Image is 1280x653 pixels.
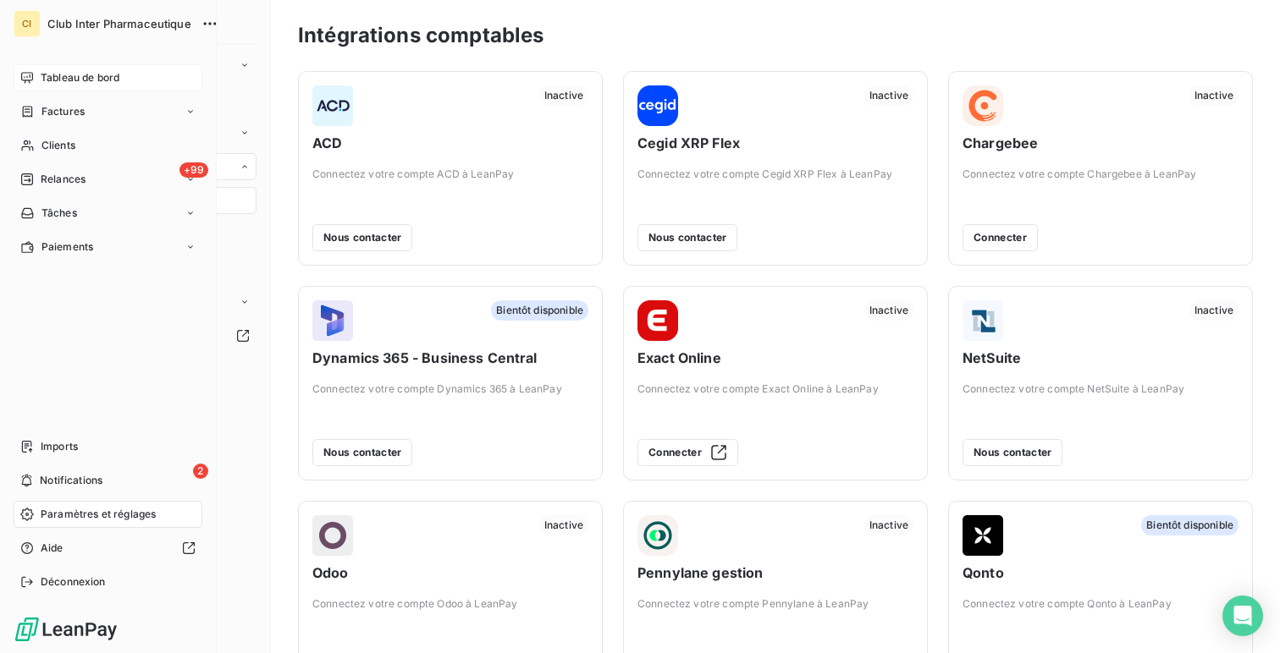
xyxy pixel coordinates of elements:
[637,167,913,182] span: Connectez votre compte Cegid XRP Flex à LeanPay
[637,515,678,556] img: Pennylane gestion logo
[41,138,75,153] span: Clients
[312,133,588,153] span: ACD
[963,133,1239,153] span: Chargebee
[963,596,1239,612] span: Connectez votre compte Qonto à LeanPay
[41,507,156,522] span: Paramètres et réglages
[14,10,41,37] div: CI
[539,515,588,535] span: Inactive
[1141,515,1239,535] span: Bientôt disponible
[539,85,588,106] span: Inactive
[41,439,78,454] span: Imports
[41,104,85,119] span: Factures
[637,439,738,466] button: Connecter
[864,85,913,106] span: Inactive
[14,616,119,643] img: Logo LeanPay
[41,541,63,556] span: Aide
[637,300,678,341] img: Exact Online logo
[312,85,353,126] img: ACD logo
[963,562,1239,583] span: Qonto
[637,224,737,251] button: Nous contacter
[963,439,1062,466] button: Nous contacter
[1222,595,1263,636] div: Open Intercom Messenger
[41,172,86,187] span: Relances
[637,596,913,612] span: Connectez votre compte Pennylane à LeanPay
[41,206,77,221] span: Tâches
[637,133,913,153] span: Cegid XRP Flex
[637,562,913,583] span: Pennylane gestion
[312,300,353,341] img: Dynamics 365 - Business Central logo
[312,596,588,612] span: Connectez votre compte Odoo à LeanPay
[963,224,1038,251] button: Connecter
[41,574,106,590] span: Déconnexion
[298,20,543,51] h3: Intégrations comptables
[312,381,588,397] span: Connectez votre compte Dynamics 365 à LeanPay
[963,515,1003,556] img: Qonto logo
[14,535,202,562] a: Aide
[491,300,588,321] span: Bientôt disponible
[963,348,1239,368] span: NetSuite
[312,348,588,368] span: Dynamics 365 - Business Central
[41,239,93,255] span: Paiements
[864,300,913,321] span: Inactive
[40,473,102,488] span: Notifications
[47,17,191,30] span: Club Inter Pharmaceutique
[179,162,208,178] span: +99
[193,464,208,479] span: 2
[312,439,412,466] button: Nous contacter
[312,515,353,556] img: Odoo logo
[312,562,588,583] span: Odoo
[637,381,913,397] span: Connectez votre compte Exact Online à LeanPay
[864,515,913,535] span: Inactive
[1189,85,1239,106] span: Inactive
[312,224,412,251] button: Nous contacter
[963,300,1003,341] img: NetSuite logo
[41,70,119,85] span: Tableau de bord
[963,167,1239,182] span: Connectez votre compte Chargebee à LeanPay
[637,348,913,368] span: Exact Online
[637,85,678,126] img: Cegid XRP Flex logo
[1189,300,1239,321] span: Inactive
[312,167,588,182] span: Connectez votre compte ACD à LeanPay
[963,85,1003,126] img: Chargebee logo
[963,381,1239,397] span: Connectez votre compte NetSuite à LeanPay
